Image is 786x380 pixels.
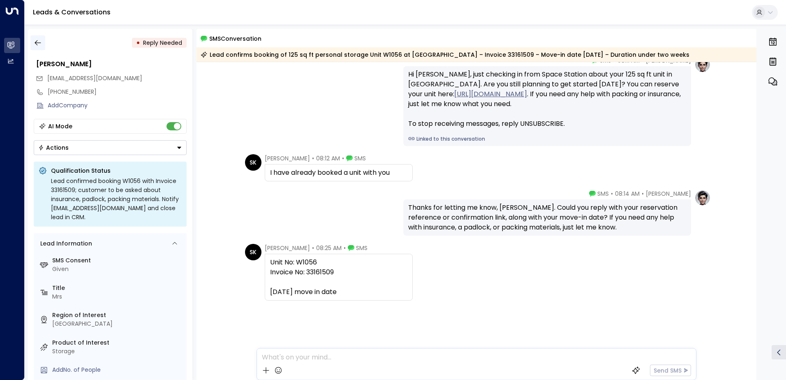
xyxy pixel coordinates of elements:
div: AddNo. of People [52,366,183,374]
button: Actions [34,140,187,155]
div: AI Mode [48,122,72,130]
span: • [312,244,314,252]
span: [EMAIL_ADDRESS][DOMAIN_NAME] [47,74,142,82]
label: Product of Interest [52,338,183,347]
img: profile-logo.png [694,190,711,206]
label: SMS Consent [52,256,183,265]
span: SMS Conversation [209,34,261,43]
span: SMS [356,244,368,252]
span: shazz_khan@yahoo.com [47,74,142,83]
div: Button group with a nested menu [34,140,187,155]
img: profile-logo.png [694,56,711,73]
a: [URL][DOMAIN_NAME] [454,89,527,99]
div: Unit No: W1056 Invoice No: 33161509 [DATE] move in date [270,257,407,297]
span: 08:12 AM [316,154,340,162]
div: • [136,35,140,50]
div: Actions [38,144,69,151]
label: Region of Interest [52,311,183,320]
div: Given [52,265,183,273]
span: • [342,154,344,162]
label: Title [52,284,183,292]
span: 08:14 AM [615,190,640,198]
span: Reply Needed [143,39,182,47]
div: I have already booked a unit with you [270,168,407,178]
div: [GEOGRAPHIC_DATA] [52,320,183,328]
span: • [611,190,613,198]
div: SK [245,244,261,260]
div: [PERSON_NAME] [36,59,187,69]
span: 08:25 AM [316,244,342,252]
div: [PHONE_NUMBER] [48,88,187,96]
div: Mrs [52,292,183,301]
div: Lead confirms booking of 125 sq ft personal storage Unit W1056 at [GEOGRAPHIC_DATA] – Invoice 331... [201,51,689,59]
a: Leads & Conversations [33,7,111,17]
div: AddCompany [48,101,187,110]
span: • [344,244,346,252]
span: [PERSON_NAME] [646,190,691,198]
span: • [642,190,644,198]
span: • [312,154,314,162]
a: Linked to this conversation [408,135,686,143]
div: SK [245,154,261,171]
div: Thanks for letting me know, [PERSON_NAME]. Could you reply with your reservation reference or con... [408,203,686,232]
span: [PERSON_NAME] [265,244,310,252]
div: Lead Information [37,239,92,248]
p: Qualification Status [51,167,182,175]
div: Storage [52,347,183,356]
div: Lead confirmed booking W1056 with Invoice 33161509; customer to be asked about insurance, padlock... [51,176,182,222]
span: SMS [354,154,366,162]
span: SMS [597,190,609,198]
span: [PERSON_NAME] [265,154,310,162]
div: Hi [PERSON_NAME], just checking in from Space Station about your 125 sq ft unit in [GEOGRAPHIC_DA... [408,70,686,129]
